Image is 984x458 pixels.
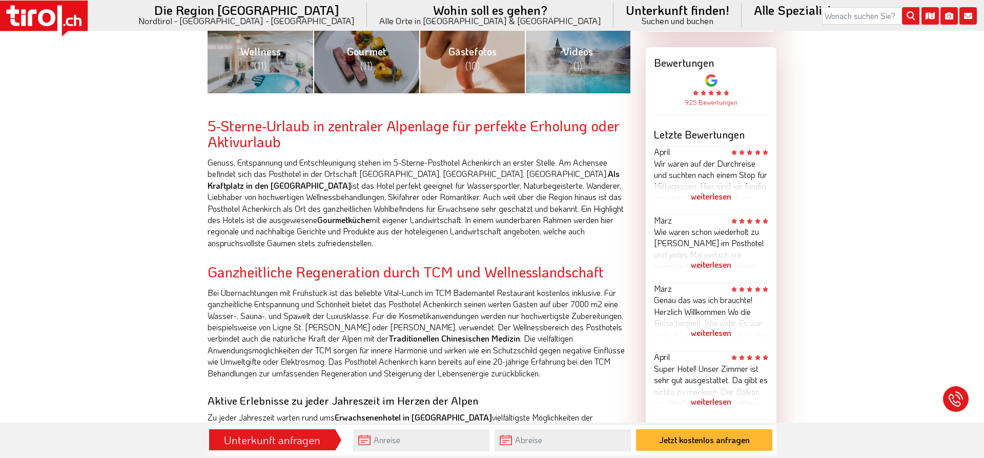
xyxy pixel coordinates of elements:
span: (11) [254,59,266,72]
strong: Als Kraftplatz in den [GEOGRAPHIC_DATA] [208,168,620,190]
h3: Aktive Erlebnisse zu jeder Jahreszeit im Herzen der Alpen [208,394,630,406]
small: Nordtirol - [GEOGRAPHIC_DATA] - [GEOGRAPHIC_DATA] [138,16,355,25]
div: Wir waren auf der Durchreise und suchten nach einem Stop für Mittagessen. Hier sind wir fündig ge... [654,158,768,209]
img: google [705,74,717,87]
button: Jetzt kostenlos anfragen [636,429,772,451]
p: Bei Übernachtungen mit Frühstück ist das beliebte Vital-Lunch im TCM Bademantel Restaurant kosten... [208,287,630,379]
div: Super Hotel! Unser Zimmer ist sehr gut ausgestattet. Da gibt es nichts zu meckern. Der Balkon zur... [654,363,768,414]
input: Abreise [495,429,631,451]
strong: Gourmetküche [317,214,370,225]
div: Unterkunft anfragen [212,431,332,449]
div: weiterlesen [654,184,768,209]
div: Wie waren schon wiederholt zu [PERSON_NAME] im Posthotel und jedes Mal einfach nur begeistert. Fü... [654,226,768,277]
small: Alle Orte in [GEOGRAPHIC_DATA] & [GEOGRAPHIC_DATA] [379,16,601,25]
h2: 5-Sterne-Urlaub in zentraler Alpenlage für perfekte Erholung oder Aktivurlaub [208,118,630,150]
p: Genuss, Entspannung und Entschleunigung stehen im 5-Sterne-Posthotel Achenkirch an erster Stelle.... [208,157,630,249]
span: Gästefotos [448,45,497,72]
span: Videos [563,45,593,72]
input: Wonach suchen Sie? [822,7,919,25]
h2: Ganzheitliche Regeneration durch TCM und Wellnesslandschaft [208,264,630,280]
i: Karte öffnen [921,7,939,25]
i: Kontakt [959,7,977,25]
span: März [654,283,672,294]
div: Letzte Bewertungen [654,128,768,141]
a: Videos (1) [525,23,630,93]
div: weiterlesen [654,389,768,414]
small: Suchen und buchen [626,16,729,25]
div: Bewertungen [646,47,776,74]
span: Wellness [240,45,281,72]
input: Anreise [353,429,489,451]
div: weiterlesen [654,252,768,277]
span: März [654,215,672,226]
a: Gourmet (11) [313,23,419,93]
strong: Traditionellen Chinesischen Medizin [388,333,520,344]
span: (11) [360,59,373,72]
strong: Erwachsenenhotel in [GEOGRAPHIC_DATA] [335,412,492,423]
span: Januar [654,420,678,431]
span: (10) [465,59,480,72]
i: Fotogalerie [940,7,958,25]
div: Genau das was ich brauchte! Herzlich Willkommen Wo die Reise beginnt. Wie wahr. Es war einfach to... [654,294,768,346]
div: weiterlesen [654,320,768,346]
a: Gästefotos (10) [419,23,525,93]
span: April [654,146,670,157]
span: (1) [573,59,582,72]
span: Gourmet [347,45,386,72]
a: 925 Bewertungen [685,98,737,106]
span: April [654,351,670,362]
a: Wellness (11) [208,23,313,93]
